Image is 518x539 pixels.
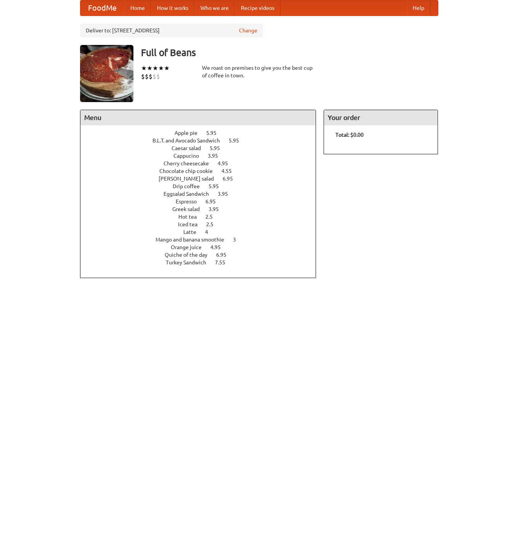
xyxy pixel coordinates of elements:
a: Cappucino 3.95 [173,153,232,159]
span: 5.95 [206,130,224,136]
span: B.L.T. and Avocado Sandwich [152,138,228,144]
a: Caesar salad 5.95 [172,145,234,151]
span: 4.55 [221,168,239,174]
img: angular.jpg [80,45,133,102]
a: Iced tea 2.5 [178,221,228,227]
a: Quiche of the day 6.95 [165,252,241,258]
span: Eggsalad Sandwich [164,191,217,197]
a: Latte 4 [183,229,222,235]
span: Caesar salad [172,145,208,151]
li: $ [141,72,145,81]
span: Turkey Sandwich [166,259,214,266]
span: 5.95 [229,138,247,144]
a: How it works [151,0,194,16]
a: Home [124,0,151,16]
a: Who we are [194,0,235,16]
span: Hot tea [178,214,204,220]
span: 4 [205,229,216,235]
span: Greek salad [172,206,207,212]
li: ★ [147,64,152,72]
a: Apple pie 5.95 [175,130,231,136]
span: 5.95 [210,145,228,151]
a: Cherry cheesecake 4.95 [164,160,242,166]
li: $ [156,72,160,81]
a: Recipe videos [235,0,281,16]
span: Latte [183,229,204,235]
a: [PERSON_NAME] salad 6.95 [159,176,247,182]
span: 4.95 [210,244,228,250]
a: Turkey Sandwich 7.55 [166,259,239,266]
span: 3 [233,237,244,243]
a: Help [407,0,430,16]
a: Change [239,27,257,34]
span: 3.95 [208,206,226,212]
span: Apple pie [175,130,205,136]
h3: Full of Beans [141,45,438,60]
span: 6.95 [216,252,234,258]
span: 3.95 [208,153,226,159]
li: $ [152,72,156,81]
span: Mango and banana smoothie [156,237,232,243]
a: Chocolate chip cookie 4.55 [159,168,246,174]
li: $ [149,72,152,81]
span: Chocolate chip cookie [159,168,220,174]
a: Eggsalad Sandwich 3.95 [164,191,242,197]
h4: Menu [80,110,316,125]
div: We roast on premises to give you the best cup of coffee in town. [202,64,316,79]
li: ★ [141,64,147,72]
span: Espresso [176,198,204,205]
span: [PERSON_NAME] salad [159,176,221,182]
div: Deliver to: [STREET_ADDRESS] [80,24,263,37]
a: B.L.T. and Avocado Sandwich 5.95 [152,138,253,144]
a: Mango and banana smoothie 3 [156,237,250,243]
li: ★ [164,64,170,72]
b: Total: $0.00 [335,132,364,138]
li: $ [145,72,149,81]
a: Orange juice 4.95 [171,244,235,250]
span: Quiche of the day [165,252,215,258]
span: 2.5 [205,214,220,220]
a: FoodMe [80,0,124,16]
a: Espresso 6.95 [176,198,230,205]
li: ★ [158,64,164,72]
span: Orange juice [171,244,209,250]
span: 6.95 [205,198,223,205]
span: Iced tea [178,221,205,227]
a: Drip coffee 5.95 [173,183,233,189]
h4: Your order [324,110,438,125]
span: 6.95 [223,176,241,182]
span: Cappucino [173,153,207,159]
li: ★ [152,64,158,72]
span: 2.5 [206,221,221,227]
span: 5.95 [208,183,226,189]
span: 4.95 [218,160,236,166]
span: 3.95 [218,191,236,197]
span: Cherry cheesecake [164,160,217,166]
span: 7.55 [215,259,233,266]
a: Hot tea 2.5 [178,214,227,220]
span: Drip coffee [173,183,207,189]
a: Greek salad 3.95 [172,206,233,212]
